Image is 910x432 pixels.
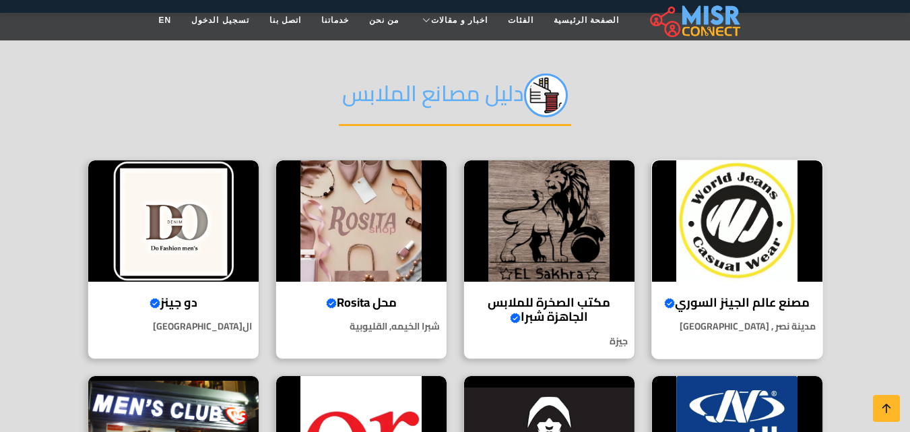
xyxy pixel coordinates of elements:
a: تسجيل الدخول [181,7,259,33]
h4: مصنع عالم الجينز السوري [662,295,812,310]
p: مدينة نصر , [GEOGRAPHIC_DATA] [652,319,822,334]
svg: Verified account [664,298,675,309]
a: EN [149,7,182,33]
a: محل Rosita محل Rosita شبرا الخيمه, القليوبية [267,160,455,359]
img: main.misr_connect [650,3,740,37]
a: خدماتنا [311,7,359,33]
span: اخبار و مقالات [431,14,488,26]
p: ال[GEOGRAPHIC_DATA] [88,319,259,334]
h4: مكتب الصخرة للملابس الجاهزة شبرا [474,295,624,324]
a: دو جينز دو جينز ال[GEOGRAPHIC_DATA] [79,160,267,359]
img: مصنع عالم الجينز السوري [652,160,822,282]
img: دو جينز [88,160,259,282]
svg: Verified account [150,298,160,309]
h2: دليل مصانع الملابس [339,73,571,126]
a: الصفحة الرئيسية [544,7,629,33]
p: شبرا الخيمه, القليوبية [276,319,447,334]
a: من نحن [359,7,409,33]
img: jc8qEEzyi89FPzAOrPPq.png [524,73,568,117]
a: اخبار و مقالات [409,7,498,33]
h4: محل Rosita [286,295,436,310]
svg: Verified account [326,298,337,309]
img: محل Rosita [276,160,447,282]
h4: دو جينز [98,295,249,310]
a: الفئات [498,7,544,33]
a: مصنع عالم الجينز السوري مصنع عالم الجينز السوري مدينة نصر , [GEOGRAPHIC_DATA] [643,160,831,359]
p: جيزة [464,334,635,348]
a: مكتب الصخرة للملابس الجاهزة شبرا مكتب الصخرة للملابس الجاهزة شبرا جيزة [455,160,643,359]
a: اتصل بنا [259,7,311,33]
svg: Verified account [510,313,521,323]
img: مكتب الصخرة للملابس الجاهزة شبرا [464,160,635,282]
